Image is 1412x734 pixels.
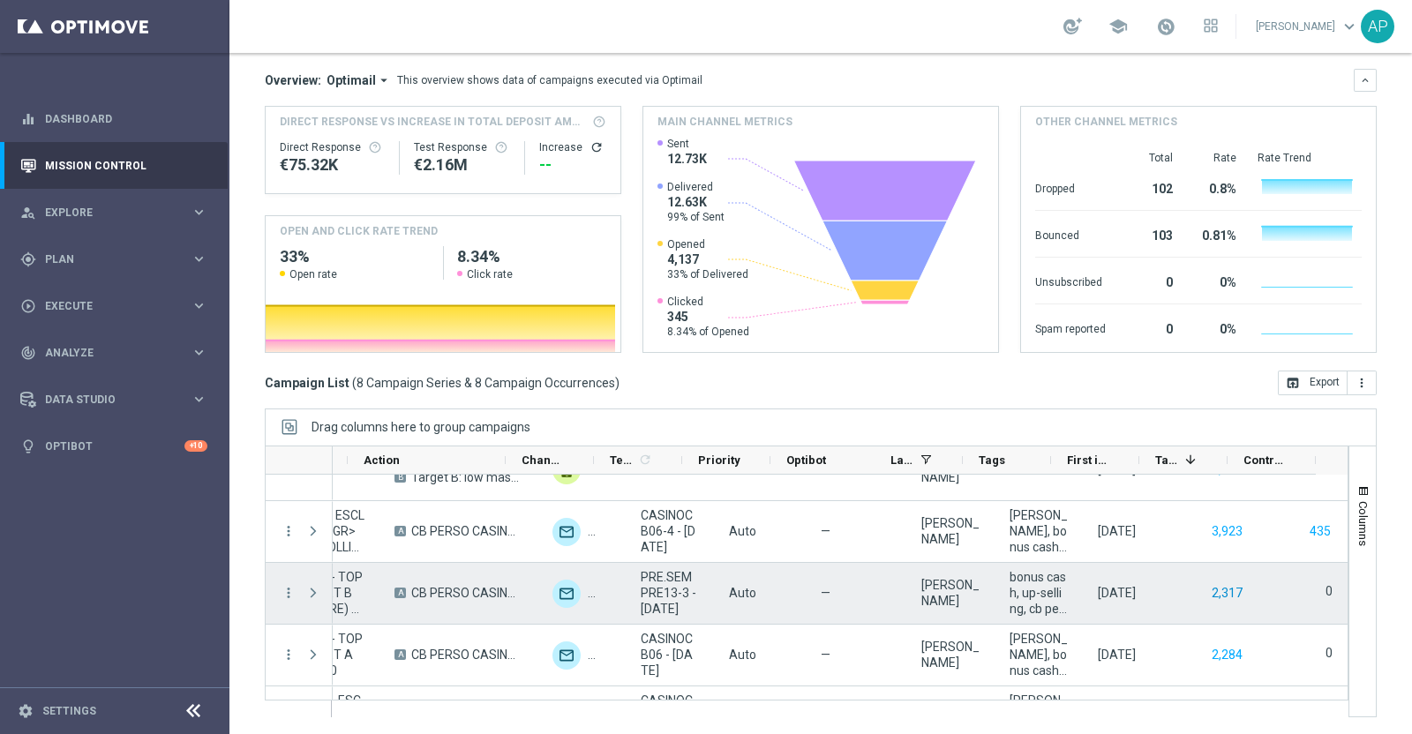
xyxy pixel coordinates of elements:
[281,585,297,601] button: more_vert
[667,237,748,251] span: Opened
[1108,17,1128,36] span: school
[635,450,652,469] span: Calculate column
[1127,266,1173,295] div: 0
[890,453,913,467] span: Last Modified By
[1326,583,1333,599] label: 0
[20,142,207,189] div: Mission Control
[1210,582,1244,604] button: 2,317
[394,526,406,536] span: A
[667,137,707,151] span: Sent
[821,585,830,601] span: —
[20,438,36,454] i: lightbulb
[667,309,749,325] span: 345
[19,252,208,266] button: gps_fixed Plan keyboard_arrow_right
[20,205,36,221] i: person_search
[1340,17,1359,36] span: keyboard_arrow_down
[729,524,756,538] span: Auto
[552,518,581,546] img: Optimail
[921,515,980,547] div: Edoardo Ellena
[667,325,749,339] span: 8.34% of Opened
[1127,151,1173,165] div: Total
[357,375,615,391] span: 8 Campaign Series & 8 Campaign Occurrences
[552,580,581,608] div: Optimail
[667,194,725,210] span: 12.63K
[19,393,208,407] button: Data Studio keyboard_arrow_right
[588,518,616,546] img: In-app Inbox
[588,580,616,608] img: In-app Inbox
[1098,523,1136,539] div: 06 Oct 2025, Monday
[191,204,207,221] i: keyboard_arrow_right
[281,523,297,539] button: more_vert
[615,375,620,391] span: )
[266,501,333,563] div: Press SPACE to select this row.
[1286,376,1300,390] i: open_in_browser
[641,631,699,678] span: CASINOCB06 - 06.10.2025
[414,154,511,176] div: €2,158,062
[729,586,756,600] span: Auto
[588,641,616,670] img: In-app Inbox
[191,297,207,314] i: keyboard_arrow_right
[1210,644,1244,666] button: 2,284
[45,254,191,265] span: Plan
[20,251,36,267] i: gps_fixed
[394,588,406,598] span: A
[19,439,208,453] button: lightbulb Optibot +10
[1355,376,1369,390] i: more_vert
[20,251,191,267] div: Plan
[45,301,191,311] span: Execute
[1035,313,1106,341] div: Spam reported
[19,112,208,126] div: equalizer Dashboard
[1098,647,1136,663] div: 06 Oct 2025, Monday
[1348,371,1377,395] button: more_vert
[729,462,756,476] span: Auto
[1194,151,1236,165] div: Rate
[184,440,207,452] div: +10
[552,641,581,670] img: Optimail
[411,647,522,663] span: CB PERSO CASINO' 35% MAX 500 EURO SPENDIBILE SLOT
[20,111,36,127] i: equalizer
[411,585,522,601] span: CB PERSO CASINO' 30% MAX 500 EURO O CB VINTO 10% MAX 150 EURO SPENDIBILE SLOT
[1127,313,1173,341] div: 0
[45,394,191,405] span: Data Studio
[1194,173,1236,201] div: 0.8%
[191,251,207,267] i: keyboard_arrow_right
[1258,151,1362,165] div: Rate Trend
[638,453,652,467] i: refresh
[821,523,830,539] span: —
[280,154,385,176] div: €75,315
[1354,69,1377,92] button: keyboard_arrow_down
[280,246,429,267] h2: 33%
[20,423,207,469] div: Optibot
[1210,521,1244,543] button: 3,923
[539,140,606,154] div: Increase
[1194,266,1236,295] div: 0%
[1127,220,1173,248] div: 103
[411,469,522,485] span: Target B: low master - class
[414,140,511,154] div: Test Response
[312,420,530,434] span: Drag columns here to group campaigns
[20,392,191,408] div: Data Studio
[376,72,392,88] i: arrow_drop_down
[1361,10,1394,43] div: AP
[20,298,36,314] i: play_circle_outline
[364,453,400,467] span: Action
[45,95,207,142] a: Dashboard
[20,298,191,314] div: Execute
[18,703,34,719] i: settings
[19,346,208,360] button: track_changes Analyze keyboard_arrow_right
[457,246,606,267] h2: 8.34%
[1035,114,1177,130] h4: Other channel metrics
[1035,220,1106,248] div: Bounced
[641,569,699,617] span: PRE.SEMPRE13-3 - 13.10.2025
[45,207,191,218] span: Explore
[590,140,604,154] button: refresh
[467,267,513,281] span: Click rate
[281,647,297,663] button: more_vert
